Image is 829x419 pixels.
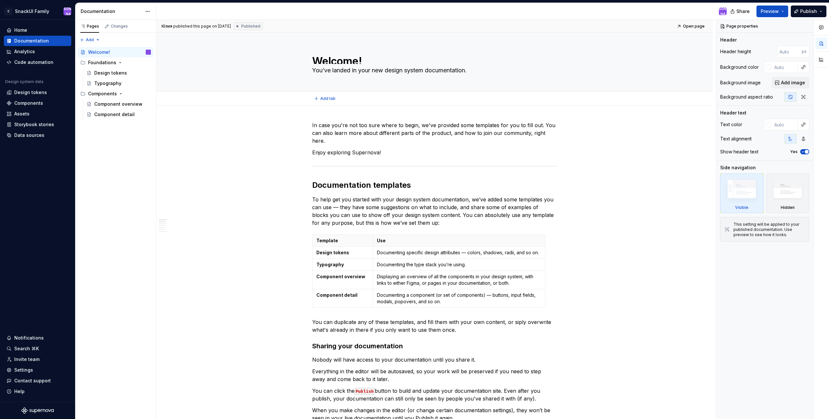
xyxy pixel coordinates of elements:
div: Text color [720,121,742,128]
a: Components [4,98,71,108]
div: Show header text [720,149,758,155]
div: Background image [720,79,761,86]
div: [PERSON_NAME] [146,39,151,65]
p: Template [316,237,369,244]
input: Auto [777,46,802,57]
p: Nobody will have access to your documentation until you share it. [312,356,557,364]
strong: Component overview [316,274,365,279]
a: Component overview [84,99,153,109]
div: Design system data [5,79,43,84]
div: Welcome! [88,49,110,55]
input: Auto [772,119,798,130]
p: Enjoy exploring Supernova! [312,149,557,156]
div: Notifications [14,335,44,341]
input: Auto [772,61,798,73]
p: Everything in the editor will be autosaved, so your work will be preserved if you need to step aw... [312,367,557,383]
p: px [802,49,807,54]
h2: Documentation templates [312,180,557,190]
div: Text alignment [720,136,752,142]
a: Storybook stories [4,119,71,130]
button: Help [4,386,71,397]
a: Data sources [4,130,71,140]
strong: Design tokens [316,250,349,255]
h3: Sharing your documentation [312,341,557,351]
a: Open page [675,22,708,31]
p: You can click the button to build and update your documentation site. Even after you publish, you... [312,387,557,402]
a: Documentation [4,36,71,46]
p: To help get you started with your design system documentation, we’ve added some templates you can... [312,196,557,227]
p: Documenting a component (or set of components) — buttons, input fields, modals, popovers, and so on. [377,292,541,305]
button: Publish [791,6,826,17]
strong: Component detail [316,292,358,298]
div: Foundations [78,57,153,68]
button: Add [78,35,102,44]
div: Component overview [94,101,142,107]
a: Design tokens [84,68,153,78]
textarea: You’ve landed in your new design system documentation. [311,65,556,76]
code: Publish [355,388,375,395]
div: SnackUI Family [15,8,49,15]
a: Design tokens [4,87,71,98]
a: Component detail [84,109,153,120]
div: Components [14,100,43,106]
div: Component detail [94,111,135,118]
p: Documenting the type stack you’re using. [377,261,541,268]
textarea: Welcome! [311,54,556,64]
p: Use [377,237,541,244]
div: Header [720,37,737,43]
div: Pages [80,24,99,29]
div: Invite team [14,356,40,363]
div: Home [14,27,27,33]
div: Documentation [81,8,142,15]
button: Add image [772,77,809,89]
div: Visible [735,205,748,210]
div: Help [14,388,25,395]
label: Yes [790,149,798,154]
svg: Supernova Logo [21,407,54,414]
button: Search ⌘K [4,343,71,354]
p: You can duplicate any of these templates, and fill them with your own content, or siply overwrite... [312,318,557,334]
p: In case you're not too sure where to begin, we've provided some templates for you to fill out. Yo... [312,121,557,145]
span: Add [86,37,94,42]
span: Preview [761,8,779,15]
div: Foundations [88,59,116,66]
div: Visible [720,174,764,213]
div: Code automation [14,59,53,66]
a: Analytics [4,46,71,57]
div: Header text [720,110,746,116]
a: Settings [4,365,71,375]
button: Contact support [4,376,71,386]
button: Notifications [4,333,71,343]
span: Share [736,8,750,15]
div: Side navigation [720,164,756,171]
div: Design tokens [94,70,127,76]
span: Open page [683,24,705,29]
p: Documenting specific design attributes — colors, shadows, radii, and so on. [377,249,541,256]
div: Analytics [14,48,35,55]
span: Add tab [320,96,335,101]
div: Page tree [78,47,153,120]
div: Components [88,90,117,97]
a: Assets [4,109,71,119]
button: Share [727,6,754,17]
a: Welcome![PERSON_NAME] [78,47,153,57]
a: Home [4,25,71,35]
div: C [5,7,12,15]
a: Code automation [4,57,71,67]
p: Displaying an overview of all the components in your design system, with links to either Figma, o... [377,273,541,286]
strong: Typography [316,262,344,267]
div: Components [78,89,153,99]
div: Header height [720,48,751,55]
a: Invite team [4,354,71,365]
div: Search ⌘K [14,345,39,352]
button: Add tab [312,94,338,103]
div: Background aspect ratio [720,94,773,100]
div: published this page on [DATE] [173,24,231,29]
div: Settings [14,367,33,373]
div: Assets [14,111,29,117]
span: Юлия [162,24,172,29]
div: This setting will be applied to your published documentation. Use preview to see how it looks. [733,222,805,237]
div: [PERSON_NAME] [63,1,71,22]
span: Published [241,24,260,29]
